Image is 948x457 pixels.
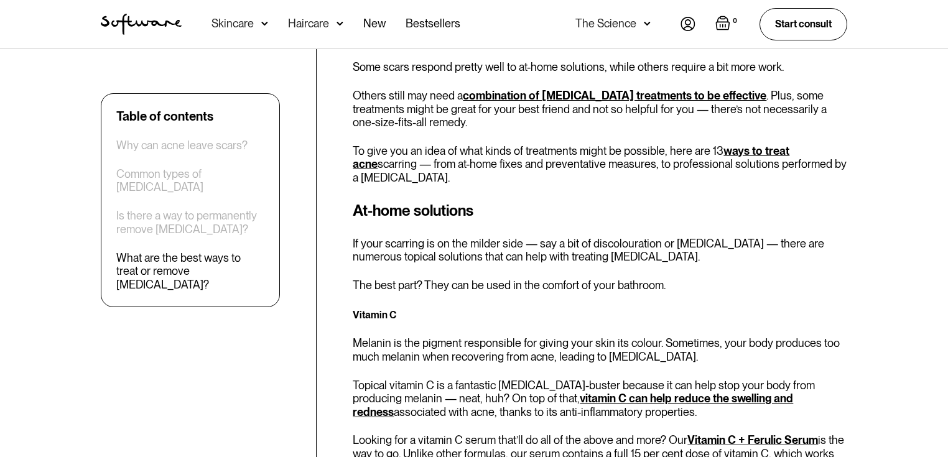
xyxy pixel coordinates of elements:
[353,144,789,171] a: ways to treat acne
[463,89,766,102] a: combination of [MEDICAL_DATA] treatments to be effective
[101,14,182,35] img: Software Logo
[353,279,847,292] p: The best part? They can be used in the comfort of your bathroom.
[116,167,264,194] a: Common types of [MEDICAL_DATA]
[353,379,847,419] p: Topical vitamin C is a fantastic [MEDICAL_DATA]-buster because it can help stop your body from pr...
[261,17,268,30] img: arrow down
[353,201,473,219] strong: At-home solutions
[644,17,651,30] img: arrow down
[730,16,740,27] div: 0
[353,336,847,363] p: Melanin is the pigment responsible for giving your skin its colour. Sometimes, your body produces...
[353,309,396,321] strong: Vitamin C
[116,109,213,124] div: Table of contents
[353,237,847,264] p: If your scarring is on the milder side — say a bit of discolouration or [MEDICAL_DATA] — there ar...
[101,14,182,35] a: home
[353,144,847,185] p: To give you an idea of what kinds of treatments might be possible, here are 13 scarring — from at...
[116,139,248,152] a: Why can acne leave scars?
[687,433,818,446] a: Vitamin C + Ferulic Serum
[288,17,329,30] div: Haircare
[715,16,740,33] a: Open empty cart
[575,17,636,30] div: The Science
[116,210,264,236] a: Is there a way to permanently remove [MEDICAL_DATA]?
[760,8,847,40] a: Start consult
[337,17,343,30] img: arrow down
[353,60,847,74] p: Some scars respond pretty well to at-home solutions, while others require a bit more work.
[211,17,254,30] div: Skincare
[353,392,793,418] a: vitamin C can help reduce the swelling and redness
[353,89,847,129] p: Others still may need a . Plus, some treatments might be great for your best friend and not so he...
[116,251,264,292] a: What are the best ways to treat or remove [MEDICAL_DATA]?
